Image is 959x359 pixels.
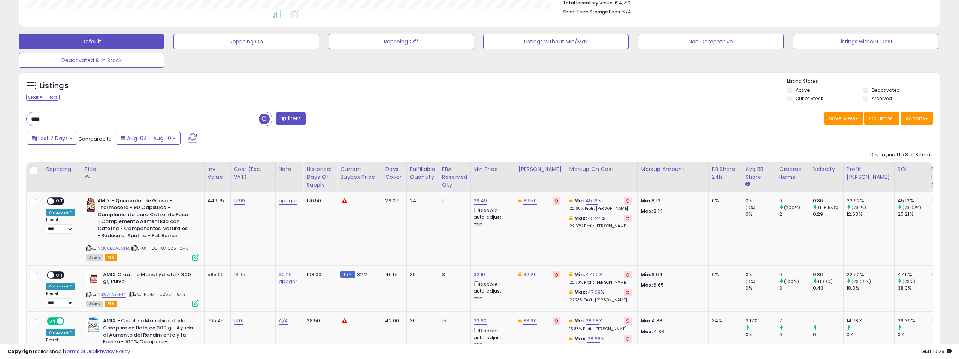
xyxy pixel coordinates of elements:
[410,165,436,181] div: Fulfillable Quantity
[847,271,894,278] div: 22.52%
[234,271,246,278] a: 13.95
[566,162,637,192] th: The percentage added to the cost of goods (COGS) that forms the calculator for Min & Max prices.
[847,331,894,338] div: 0%
[851,205,866,211] small: (79.1%)
[898,331,928,338] div: 0%
[569,289,632,303] div: %
[105,254,117,261] span: FBA
[306,165,334,189] div: Historical Days Of Supply
[279,165,300,173] div: Note
[931,165,954,189] div: FBA inbound Qty
[128,291,189,297] span: | SKU: P-AMI-102624-15,43-1
[86,254,103,261] span: All listings currently available for purchase on Amazon
[779,331,810,338] div: 0
[641,197,652,204] strong: Min:
[813,317,843,324] div: 1
[818,205,838,211] small: (196.55%)
[569,280,632,285] p: 22.70% Profit [PERSON_NAME]
[574,317,586,324] b: Min:
[306,317,331,324] div: 38.50
[234,317,244,325] a: 17.01
[641,165,705,173] div: Markup Amount
[474,206,509,228] div: Disable auto adjust min
[7,348,130,355] div: seller snap | |
[569,206,632,211] p: 22.65% Profit [PERSON_NAME]
[26,94,60,101] div: Clear All Filters
[898,285,928,292] div: 38.3%
[569,335,632,349] div: %
[622,8,631,15] span: N/A
[779,197,810,204] div: 6
[574,335,587,342] b: Max:
[787,78,940,85] p: Listing States:
[898,211,928,218] div: 25.21%
[523,317,537,325] a: 33.90
[86,301,103,307] span: All listings currently available for purchase on Amazon
[872,87,900,93] label: Deactivated
[86,197,199,260] div: ASIN:
[46,209,75,216] div: Amazon AI *
[474,165,512,173] div: Min Price
[97,348,130,355] a: Privacy Policy
[279,317,288,325] a: N/A
[931,271,951,278] div: 0
[712,165,739,181] div: BB Share 24h.
[208,165,227,181] div: Inv. value
[306,271,331,278] div: 108.00
[131,245,192,251] span: | SKU: P-SCI-071625-18,43-1
[574,271,586,278] b: Min:
[329,34,474,49] button: Repricing Off
[276,112,305,125] button: Filters
[641,282,703,289] p: 6.65
[898,197,928,204] div: 45.13%
[872,95,892,102] label: Archived
[641,328,654,335] strong: Max:
[523,271,537,278] a: 32.20
[813,331,843,338] div: 0
[63,318,75,325] span: OFF
[483,34,629,49] button: Listings without Min/Max
[86,317,101,332] img: 51-QuVbfsbL._SL40_.jpg
[779,317,810,324] div: 7
[641,197,703,204] p: 8.13
[19,34,164,49] button: Default
[102,245,130,251] a: B00BGAOCHA
[641,271,652,278] strong: Min:
[784,278,799,284] small: (100%)
[385,271,400,278] div: 46.51
[442,197,465,204] div: 1
[779,285,810,292] div: 3
[921,348,952,355] span: 2025-08-18 10:29 GMT
[54,198,66,204] span: OFF
[779,211,810,218] div: 2
[796,95,823,102] label: Out of Stock
[442,317,465,324] div: 15
[523,197,537,205] a: 39.50
[901,112,933,125] button: Actions
[745,271,776,278] div: 0%
[813,285,843,292] div: 0.43
[847,197,894,204] div: 22.62%
[306,197,331,204] div: 176.50
[931,197,951,204] div: 0
[19,53,164,68] button: Deactivated & In Stock
[847,317,894,324] div: 14.78%
[279,271,298,285] a: 32,20 apagar
[234,197,245,205] a: 17.99
[208,197,225,204] div: 449.75
[574,289,587,296] b: Max:
[569,197,632,211] div: %
[745,165,773,181] div: Avg BB Share
[46,217,75,234] div: Preset:
[410,317,433,324] div: 30
[173,34,319,49] button: Repricing On
[641,208,703,215] p: 8.14
[474,317,487,325] a: 33.90
[813,211,843,218] div: 0.29
[870,151,933,159] div: Displaying 1 to 8 of 8 items
[86,197,96,212] img: 51LCCfl8E5L._SL40_.jpg
[586,197,598,205] a: 45.19
[340,271,355,278] small: FBM
[102,291,127,298] a: B074K3FNTY
[574,197,586,204] b: Min:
